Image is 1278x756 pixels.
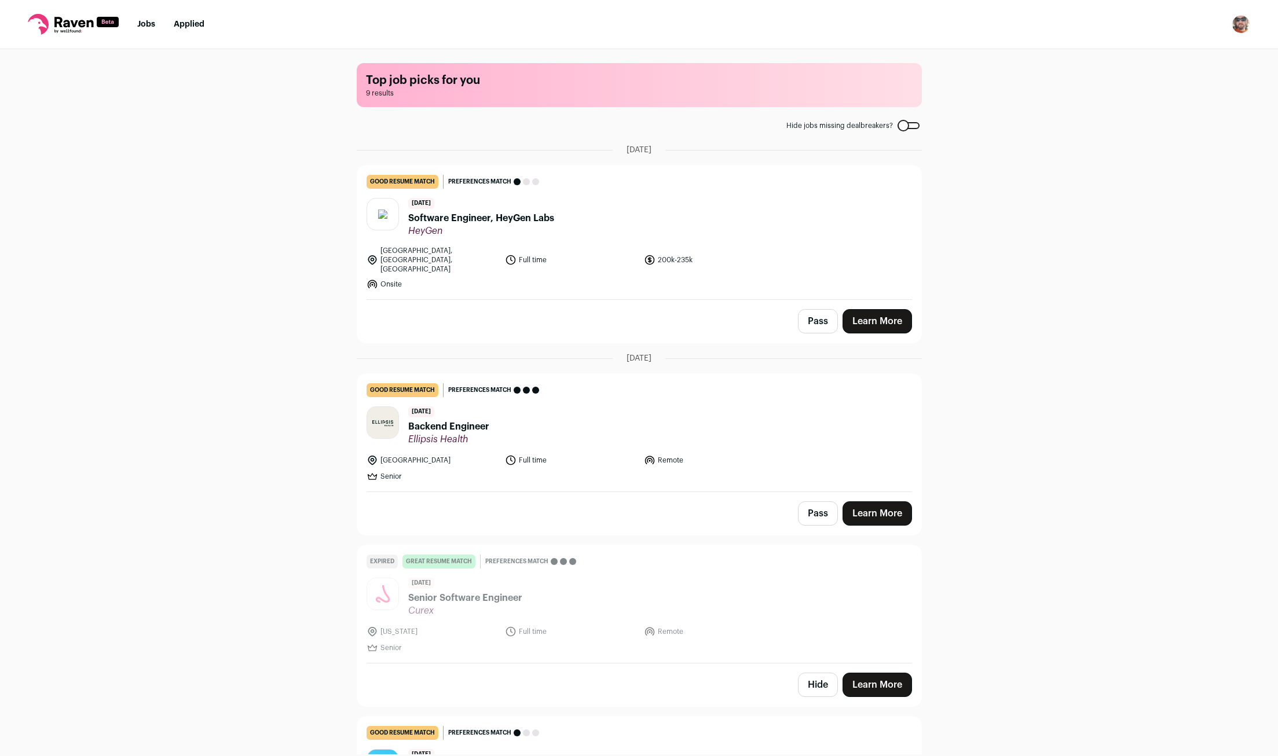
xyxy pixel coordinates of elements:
div: good resume match [367,726,438,740]
a: Expired great resume match Preferences match [DATE] Senior Software Engineer Curex [US_STATE] Ful... [357,545,921,663]
span: HeyGen [408,225,554,237]
span: [DATE] [627,144,651,156]
span: Preferences match [448,176,511,188]
button: Open dropdown [1232,15,1250,34]
li: Remote [644,626,776,637]
span: Preferences match [448,384,511,396]
button: Hide [798,673,838,697]
span: Curex [408,605,522,616]
a: good resume match Preferences match [DATE] Backend Engineer Ellipsis Health [GEOGRAPHIC_DATA] Ful... [357,374,921,491]
span: Software Engineer, HeyGen Labs [408,211,554,225]
div: Expired [367,555,398,568]
img: aced8d596d1dd32d384911eb785ae297a1eaaf9ea67324f83f263471849c7433.jpg [367,407,398,438]
span: [DATE] [408,406,434,417]
div: good resume match [367,383,438,397]
span: [DATE] [408,578,434,589]
li: Senior [367,471,499,482]
a: good resume match Preferences match [DATE] Software Engineer, HeyGen Labs HeyGen [GEOGRAPHIC_DATA... [357,166,921,299]
span: [DATE] [408,198,434,209]
span: Senior Software Engineer [408,591,522,605]
li: Full time [505,454,637,466]
span: [DATE] [627,353,651,364]
img: ba504f522697b5a6ab0504b274482bab66301fed5ac182048e67d8f0aa6cb84d.jpg [367,577,398,611]
li: [GEOGRAPHIC_DATA], [GEOGRAPHIC_DATA], [GEOGRAPHIC_DATA] [367,246,499,274]
li: Onsite [367,278,499,290]
span: Backend Engineer [408,420,489,434]
li: 200k-235k [644,246,776,274]
li: [GEOGRAPHIC_DATA] [367,454,499,466]
button: Pass [798,501,838,526]
div: good resume match [367,175,438,189]
div: great resume match [402,555,475,568]
a: Jobs [137,20,155,28]
a: Learn More [843,673,912,697]
span: Preferences match [448,727,511,739]
span: Preferences match [485,556,548,567]
li: Full time [505,246,637,274]
a: Learn More [843,309,912,333]
img: 2831418-medium_jpg [1232,15,1250,34]
li: Full time [505,626,637,637]
button: Pass [798,309,838,333]
li: Senior [367,642,499,654]
li: [US_STATE] [367,626,499,637]
img: e9a2b252386537c2fc8e6913cbe4e57552cd3f5be1791aea942425b295a16e1b.svg [378,210,387,219]
span: 9 results [366,89,913,98]
a: Applied [174,20,204,28]
h1: Top job picks for you [366,72,913,89]
span: Hide jobs missing dealbreakers? [786,121,893,130]
li: Remote [644,454,776,466]
a: Learn More [843,501,912,526]
span: Ellipsis Health [408,434,489,445]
